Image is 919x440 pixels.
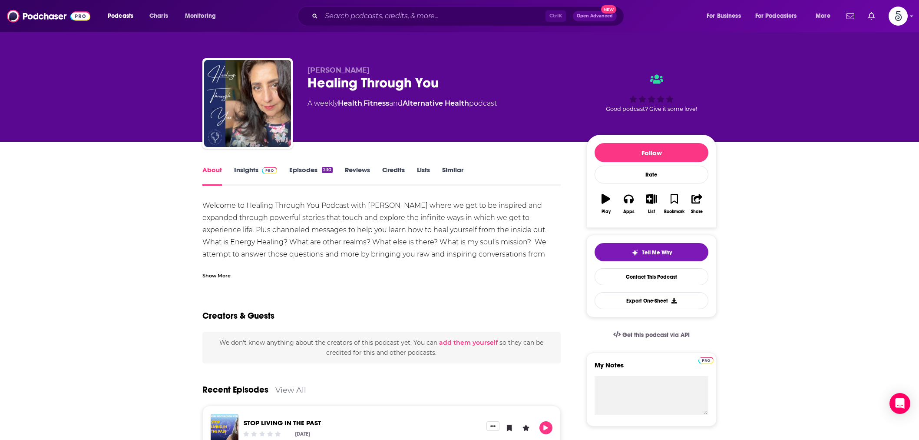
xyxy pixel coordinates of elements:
span: Charts [149,10,168,22]
button: open menu [810,9,841,23]
a: Contact This Podcast [595,268,708,285]
a: Lists [417,166,430,186]
input: Search podcasts, credits, & more... [321,9,545,23]
span: More [816,10,830,22]
button: Export One-Sheet [595,292,708,309]
img: Podchaser Pro [698,357,714,364]
div: Apps [623,209,635,214]
div: Welcome to Healing Through You Podcast with [PERSON_NAME] where we get to be inspired and expande... [202,200,561,273]
span: Logged in as Spiral5-G2 [889,7,908,26]
button: Open AdvancedNew [573,11,617,21]
button: Leave a Rating [519,421,532,434]
button: List [640,188,663,220]
button: add them yourself [439,339,498,346]
a: Health [338,99,362,107]
a: Show notifications dropdown [843,9,858,23]
a: Show notifications dropdown [865,9,878,23]
span: Tell Me Why [642,249,672,256]
a: Credits [382,166,405,186]
div: Share [691,209,703,214]
button: Show More Button [486,421,499,431]
img: tell me why sparkle [631,249,638,256]
button: Play [595,188,617,220]
span: , [362,99,364,107]
button: Apps [617,188,640,220]
span: and [389,99,403,107]
span: Open Advanced [577,14,613,18]
span: Get this podcast via API [622,331,690,339]
label: My Notes [595,361,708,376]
span: [PERSON_NAME] [307,66,370,74]
a: Get this podcast via API [606,324,697,346]
div: List [648,209,655,214]
a: Charts [144,9,173,23]
span: Monitoring [185,10,216,22]
button: tell me why sparkleTell Me Why [595,243,708,261]
button: Share [686,188,708,220]
div: Community Rating: 0 out of 5 [242,430,282,437]
span: Podcasts [108,10,133,22]
button: open menu [179,9,227,23]
button: open menu [750,9,810,23]
a: STOP LIVING IN THE PAST [244,419,321,427]
a: InsightsPodchaser Pro [234,166,277,186]
button: open menu [701,9,752,23]
div: Good podcast? Give it some love! [586,66,717,120]
span: For Business [707,10,741,22]
img: User Profile [889,7,908,26]
span: For Podcasters [755,10,797,22]
h2: Creators & Guests [202,310,274,321]
button: open menu [102,9,145,23]
div: [DATE] [295,431,310,437]
button: Follow [595,143,708,162]
div: A weekly podcast [307,98,497,109]
img: Healing Through You [204,60,291,147]
div: Search podcasts, credits, & more... [306,6,632,26]
button: Bookmark [663,188,685,220]
a: Fitness [364,99,389,107]
a: About [202,166,222,186]
div: 230 [322,167,333,173]
div: Bookmark [664,209,684,214]
a: Episodes230 [289,166,333,186]
img: Podchaser - Follow, Share and Rate Podcasts [7,8,90,24]
div: Open Intercom Messenger [889,393,910,414]
a: Reviews [345,166,370,186]
button: Bookmark Episode [503,421,516,434]
span: Good podcast? Give it some love! [606,106,697,112]
a: View All [275,385,306,394]
span: Ctrl K [545,10,566,22]
div: Rate [595,166,708,183]
span: We don't know anything about the creators of this podcast yet . You can so they can be credited f... [219,339,543,356]
span: New [601,5,617,13]
a: Recent Episodes [202,384,268,395]
a: Similar [442,166,463,186]
a: Alternative Health [403,99,469,107]
img: Podchaser Pro [262,167,277,174]
div: Play [602,209,611,214]
a: Pro website [698,356,714,364]
button: Show profile menu [889,7,908,26]
button: Play [539,421,552,434]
